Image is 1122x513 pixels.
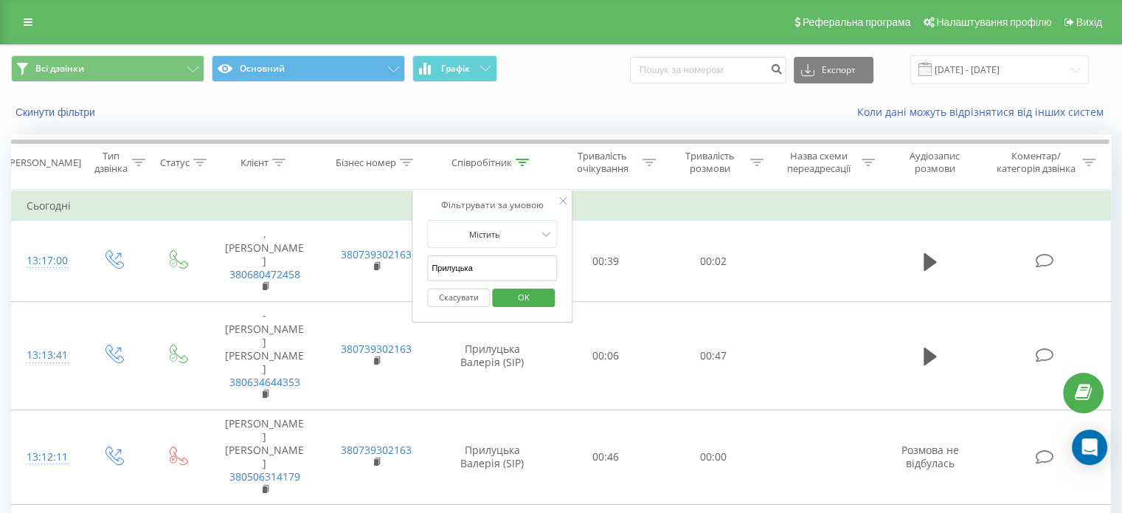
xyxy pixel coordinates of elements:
a: 380739302163 [341,342,412,356]
div: Тривалість розмови [673,150,747,175]
div: Open Intercom Messenger [1072,430,1107,465]
span: Вихід [1076,16,1102,28]
td: . [PERSON_NAME] [209,221,320,302]
td: 00:02 [659,221,766,302]
div: Бізнес номер [336,156,396,169]
span: Налаштування профілю [936,16,1051,28]
div: Аудіозапис розмови [892,150,978,175]
button: Експорт [794,57,873,83]
td: 00:00 [659,410,766,504]
div: Співробітник [451,156,512,169]
button: Скинути фільтри [11,106,103,119]
button: Графік [412,55,497,82]
span: Розмова не відбулась [901,443,959,470]
div: Тип дзвінка [93,150,128,175]
td: [PERSON_NAME] [PERSON_NAME] [209,410,320,504]
div: 13:12:11 [27,443,66,472]
input: Пошук за номером [630,57,786,83]
div: Тривалість очікування [566,150,640,175]
a: 380506314179 [229,469,300,483]
a: Коли дані можуть відрізнятися вiд інших систем [857,105,1111,119]
td: Прилуцька Валерія (SIP) [432,410,553,504]
td: - [PERSON_NAME] [PERSON_NAME] [209,302,320,410]
div: Фільтрувати за умовою [427,198,557,213]
div: Назва схеми переадресації [780,150,858,175]
button: Всі дзвінки [11,55,204,82]
div: Клієнт [240,156,269,169]
a: 380739302163 [341,443,412,457]
button: Основний [212,55,405,82]
button: Скасувати [427,289,490,307]
td: Прилуцька Валерія (SIP) [432,302,553,410]
td: 00:46 [553,410,659,504]
div: 13:13:41 [27,341,66,370]
button: OK [492,289,555,307]
div: [PERSON_NAME] [7,156,81,169]
span: Всі дзвінки [35,63,84,75]
input: Введіть значення [427,255,557,281]
td: 00:39 [553,221,659,302]
span: Графік [441,63,470,74]
a: 380634644353 [229,375,300,389]
div: Коментар/категорія дзвінка [992,150,1078,175]
div: 13:17:00 [27,247,66,275]
span: Реферальна програма [803,16,911,28]
a: 380680472458 [229,267,300,281]
span: OK [503,286,544,309]
td: Сьогодні [12,191,1111,221]
div: Статус [160,156,190,169]
td: 00:06 [553,302,659,410]
td: 00:47 [659,302,766,410]
a: 380739302163 [341,247,412,261]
